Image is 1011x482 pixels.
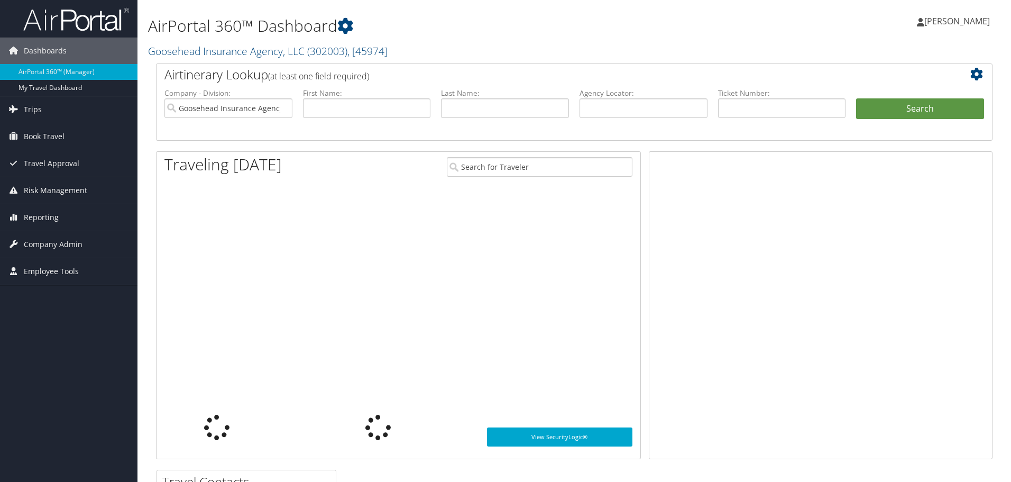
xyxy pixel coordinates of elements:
span: Book Travel [24,123,65,150]
a: [PERSON_NAME] [917,5,1000,37]
a: Goosehead Insurance Agency, LLC [148,44,388,58]
span: (at least one field required) [268,70,369,82]
button: Search [856,98,984,120]
label: Agency Locator: [580,88,707,98]
label: Ticket Number: [718,88,846,98]
h2: Airtinerary Lookup [164,66,914,84]
input: Search for Traveler [447,157,632,177]
label: Last Name: [441,88,569,98]
span: Dashboards [24,38,67,64]
span: Company Admin [24,231,82,258]
span: [PERSON_NAME] [924,15,990,27]
span: Travel Approval [24,150,79,177]
a: View SecurityLogic® [487,428,632,447]
span: Risk Management [24,177,87,204]
h1: Traveling [DATE] [164,153,282,176]
span: , [ 45974 ] [347,44,388,58]
span: Reporting [24,204,59,231]
span: ( 302003 ) [307,44,347,58]
img: airportal-logo.png [23,7,129,32]
label: First Name: [303,88,431,98]
span: Trips [24,96,42,123]
h1: AirPortal 360™ Dashboard [148,15,716,37]
label: Company - Division: [164,88,292,98]
span: Employee Tools [24,258,79,285]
